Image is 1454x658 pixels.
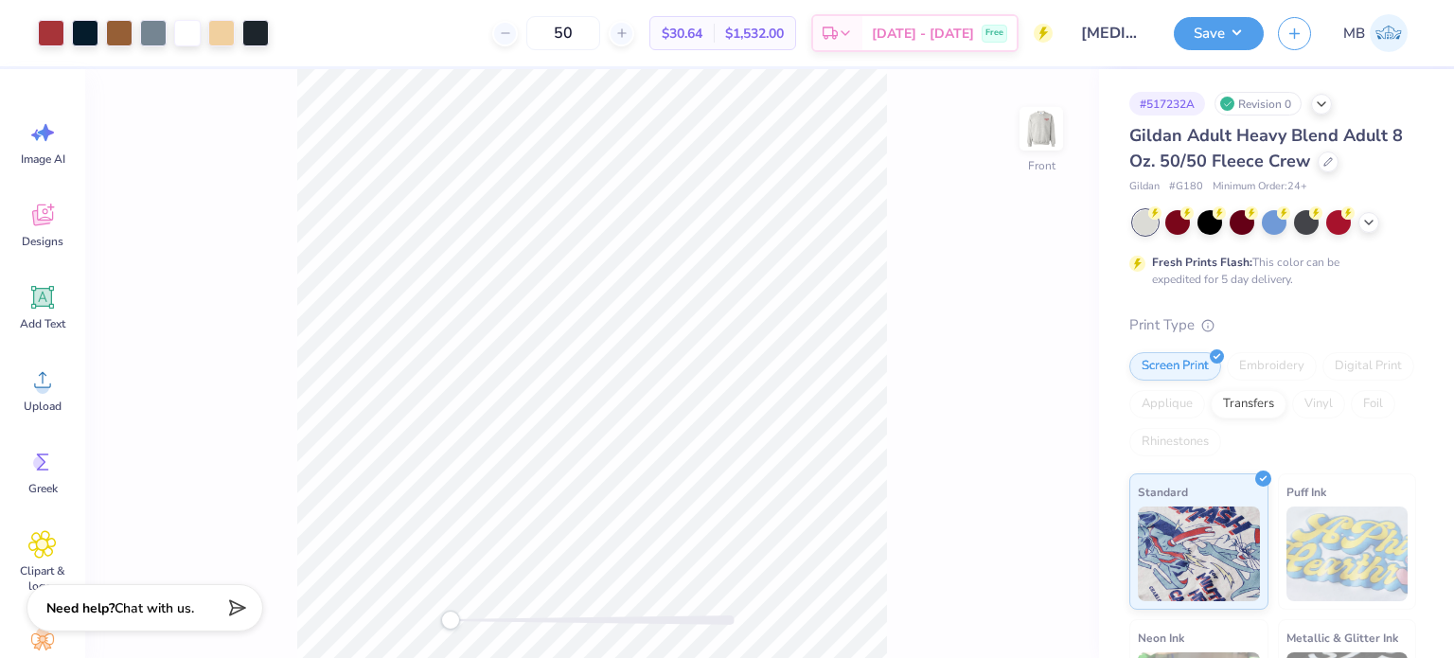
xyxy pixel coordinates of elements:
div: Embroidery [1227,352,1317,381]
img: Marianne Bagtang [1370,14,1408,52]
button: Save [1174,17,1264,50]
img: Standard [1138,507,1260,601]
div: Screen Print [1129,352,1221,381]
span: Metallic & Glitter Ink [1286,628,1398,648]
strong: Fresh Prints Flash: [1152,255,1252,270]
div: Transfers [1211,390,1286,418]
span: Image AI [21,151,65,167]
span: Designs [22,234,63,249]
span: Greek [28,481,58,496]
div: Front [1028,157,1055,174]
a: MB [1335,14,1416,52]
span: Gildan [1129,179,1160,195]
span: MB [1343,23,1365,44]
div: Applique [1129,390,1205,418]
span: Chat with us. [115,599,194,617]
span: Puff Ink [1286,482,1326,502]
img: Puff Ink [1286,507,1409,601]
span: [DATE] - [DATE] [872,24,974,44]
span: Neon Ink [1138,628,1184,648]
div: Accessibility label [441,611,460,630]
span: $1,532.00 [725,24,784,44]
div: # 517232A [1129,92,1205,116]
span: Upload [24,399,62,414]
div: Print Type [1129,314,1416,336]
span: Clipart & logos [11,563,74,594]
div: Vinyl [1292,390,1345,418]
span: Standard [1138,482,1188,502]
div: Digital Print [1322,352,1414,381]
input: – – [526,16,600,50]
span: # G180 [1169,179,1203,195]
div: Revision 0 [1215,92,1302,116]
div: Rhinestones [1129,428,1221,456]
div: Foil [1351,390,1395,418]
div: This color can be expedited for 5 day delivery. [1152,254,1385,288]
span: Gildan Adult Heavy Blend Adult 8 Oz. 50/50 Fleece Crew [1129,124,1403,172]
span: Free [985,27,1003,40]
img: Front [1022,110,1060,148]
input: Untitled Design [1067,14,1160,52]
span: $30.64 [662,24,702,44]
strong: Need help? [46,599,115,617]
span: Minimum Order: 24 + [1213,179,1307,195]
span: Add Text [20,316,65,331]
